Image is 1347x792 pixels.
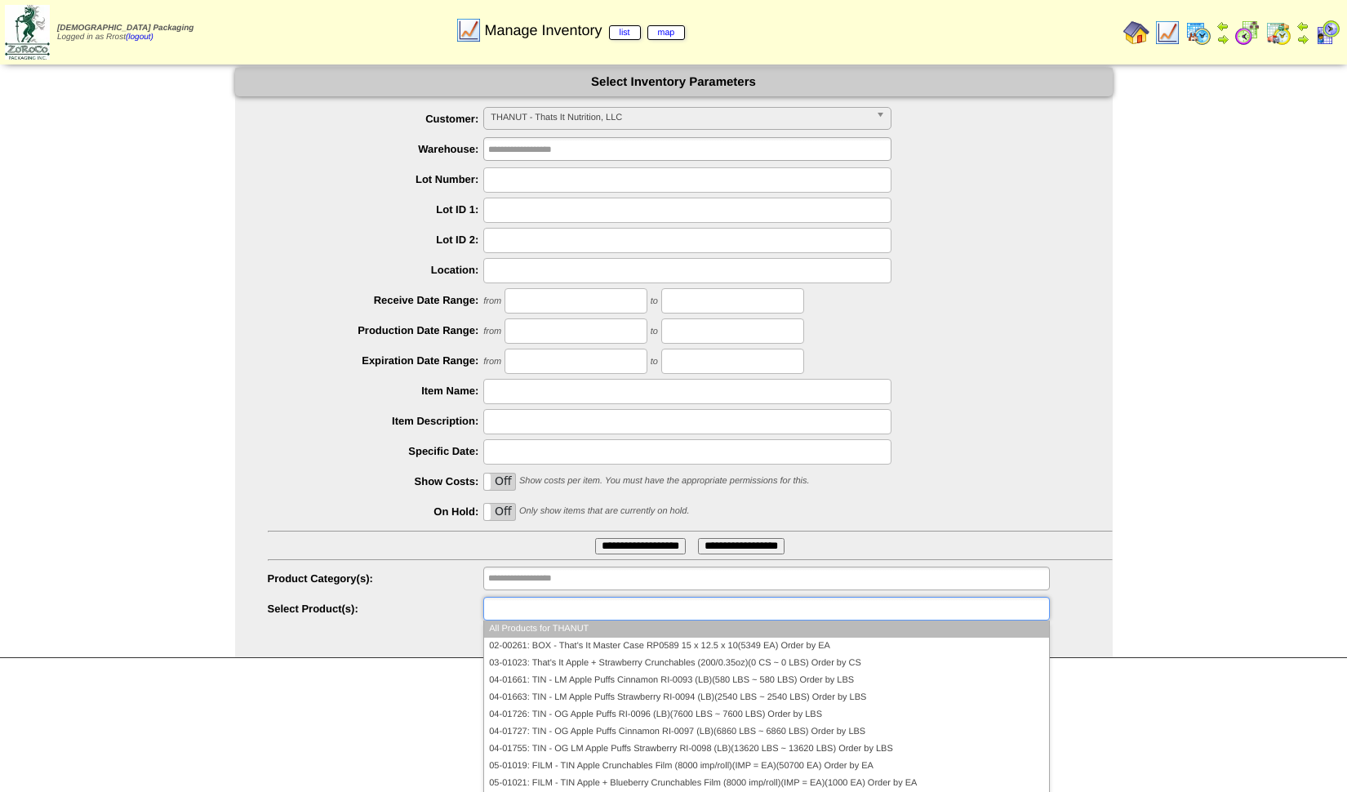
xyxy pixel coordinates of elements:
[609,25,641,40] a: list
[268,505,484,518] label: On Hold:
[1296,20,1309,33] img: arrowleft.gif
[1234,20,1260,46] img: calendarblend.gif
[484,706,1048,723] li: 04-01726: TIN - OG Apple Puffs RI-0096 (LB)(7600 LBS ~ 7600 LBS) Order by LBS
[483,503,516,521] div: OnOff
[268,572,484,585] label: Product Category(s):
[484,638,1048,655] li: 02-00261: BOX - That's It Master Case RP0589 15 x 12.5 x 10(5349 EA) Order by EA
[519,476,810,486] span: Show costs per item. You must have the appropriate permissions for this.
[268,294,484,306] label: Receive Date Range:
[268,385,484,397] label: Item Name:
[484,22,685,39] span: Manage Inventory
[483,327,501,336] span: from
[268,475,484,487] label: Show Costs:
[268,445,484,457] label: Specific Date:
[483,296,501,306] span: from
[484,504,515,520] label: Off
[484,474,515,490] label: Off
[1216,20,1229,33] img: arrowleft.gif
[1185,20,1211,46] img: calendarprod.gif
[491,108,869,127] span: THANUT - Thats It Nutrition, LLC
[57,24,193,42] span: Logged in as Rrost
[268,143,484,155] label: Warehouse:
[483,357,501,367] span: from
[484,689,1048,706] li: 04-01663: TIN - LM Apple Puffs Strawberry RI-0094 (LB)(2540 LBS ~ 2540 LBS) Order by LBS
[268,203,484,216] label: Lot ID 1:
[235,68,1113,96] div: Select Inventory Parameters
[651,327,658,336] span: to
[484,758,1048,775] li: 05-01019: FILM - TIN Apple Crunchables Film (8000 imp/roll)(IMP = EA)(50700 EA) Order by EA
[268,264,484,276] label: Location:
[484,741,1048,758] li: 04-01755: TIN - OG LM Apple Puffs Strawberry RI-0098 (LB)(13620 LBS ~ 13620 LBS) Order by LBS
[57,24,193,33] span: [DEMOGRAPHIC_DATA] Packaging
[651,357,658,367] span: to
[651,296,658,306] span: to
[268,603,484,615] label: Select Product(s):
[5,5,50,60] img: zoroco-logo-small.webp
[1314,20,1340,46] img: calendarcustomer.gif
[1154,20,1180,46] img: line_graph.gif
[484,655,1048,672] li: 03-01023: That's It Apple + Strawberry Crunchables (200/0.35oz)(0 CS ~ 0 LBS) Order by CS
[484,723,1048,741] li: 04-01727: TIN - OG Apple Puffs Cinnamon RI-0097 (LB)(6860 LBS ~ 6860 LBS) Order by LBS
[647,25,686,40] a: map
[1296,33,1309,46] img: arrowright.gif
[268,173,484,185] label: Lot Number:
[484,775,1048,792] li: 05-01021: FILM - TIN Apple + Blueberry Crunchables Film (8000 imp/roll)(IMP = EA)(1000 EA) Order ...
[483,473,516,491] div: OnOff
[268,354,484,367] label: Expiration Date Range:
[1123,20,1149,46] img: home.gif
[1216,33,1229,46] img: arrowright.gif
[268,234,484,246] label: Lot ID 2:
[268,415,484,427] label: Item Description:
[1265,20,1291,46] img: calendarinout.gif
[456,17,482,43] img: line_graph.gif
[268,324,484,336] label: Production Date Range:
[268,113,484,125] label: Customer:
[519,506,689,516] span: Only show items that are currently on hold.
[126,33,153,42] a: (logout)
[484,621,1048,638] li: All Products for THANUT
[484,672,1048,689] li: 04-01661: TIN - LM Apple Puffs Cinnamon RI-0093 (LB)(580 LBS ~ 580 LBS) Order by LBS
